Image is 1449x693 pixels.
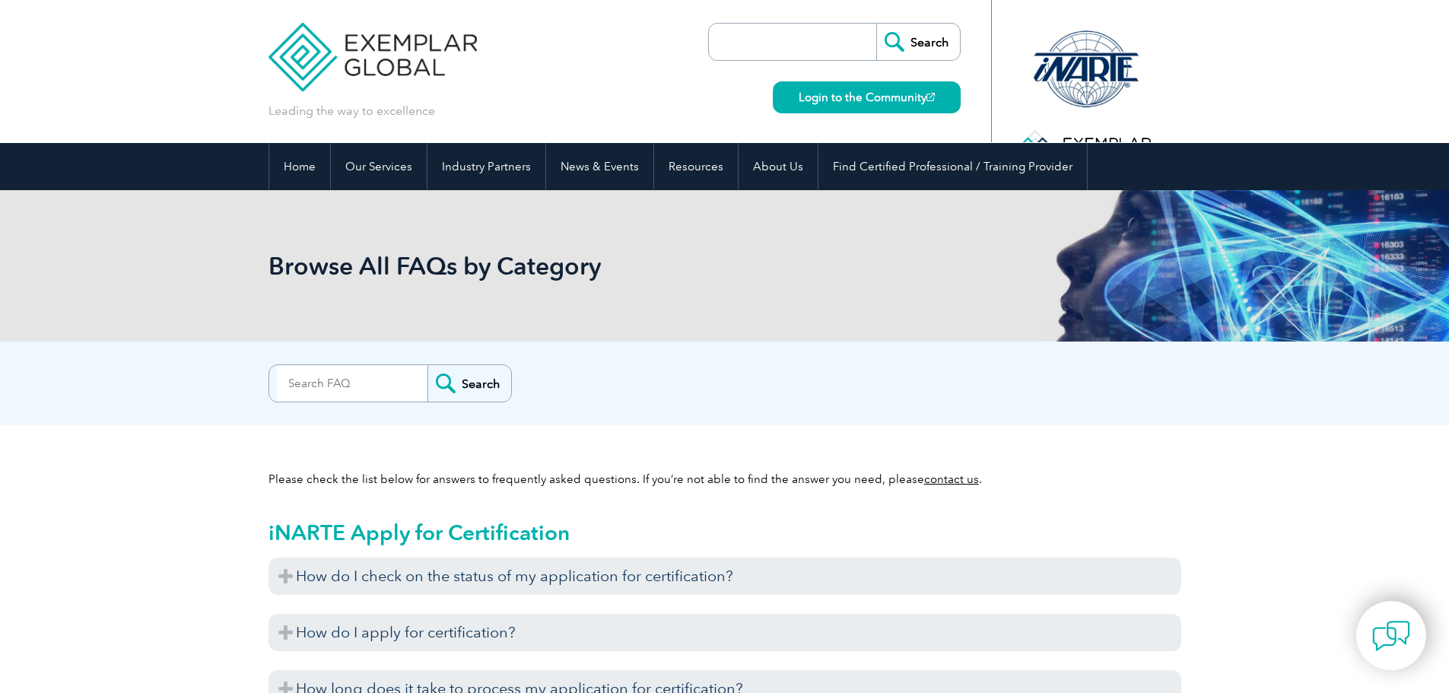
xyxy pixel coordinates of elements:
h3: How do I apply for certification? [269,614,1181,651]
img: contact-chat.png [1372,617,1410,655]
a: Our Services [331,143,427,190]
a: Industry Partners [427,143,545,190]
input: Search FAQ [277,365,427,402]
h1: Browse All FAQs by Category [269,251,853,281]
a: contact us [924,472,979,486]
a: About Us [739,143,818,190]
a: Home [269,143,330,190]
input: Search [876,24,960,60]
p: Leading the way to excellence [269,103,435,119]
h2: iNARTE Apply for Certification [269,520,1181,545]
p: Please check the list below for answers to frequently asked questions. If you’re not able to find... [269,471,1181,488]
h3: How do I check on the status of my application for certification? [269,558,1181,595]
a: Login to the Community [773,81,961,113]
a: Find Certified Professional / Training Provider [818,143,1087,190]
a: News & Events [546,143,653,190]
img: open_square.png [926,93,935,101]
a: Resources [654,143,738,190]
input: Search [427,365,511,402]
